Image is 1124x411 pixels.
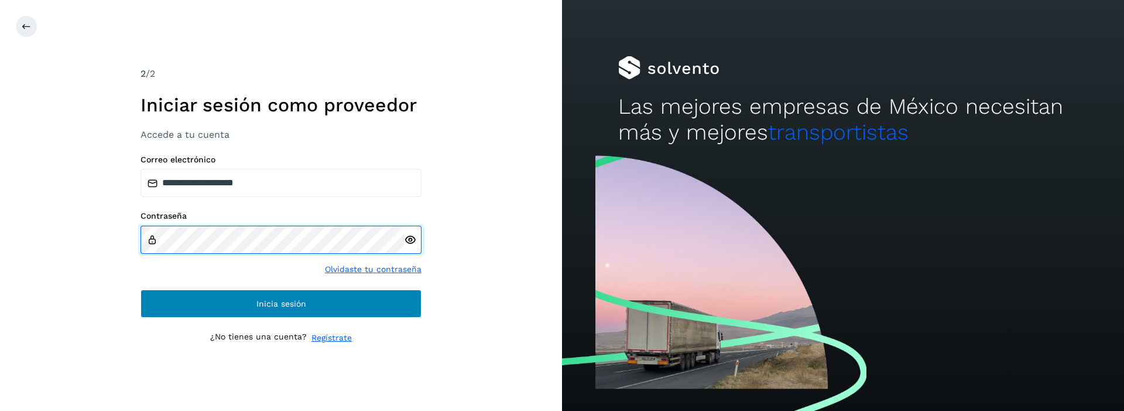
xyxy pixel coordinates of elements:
h3: Accede a tu cuenta [140,129,421,140]
a: Regístrate [311,332,352,344]
span: transportistas [768,120,909,145]
h2: Las mejores empresas de México necesitan más y mejores [618,94,1068,146]
label: Correo electrónico [140,155,421,165]
a: Olvidaste tu contraseña [325,263,421,276]
p: ¿No tienes una cuenta? [210,332,307,344]
button: Inicia sesión [140,290,421,318]
div: /2 [140,67,421,81]
label: Contraseña [140,211,421,221]
span: 2 [140,68,146,79]
span: Inicia sesión [256,300,306,308]
h1: Iniciar sesión como proveedor [140,94,421,116]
